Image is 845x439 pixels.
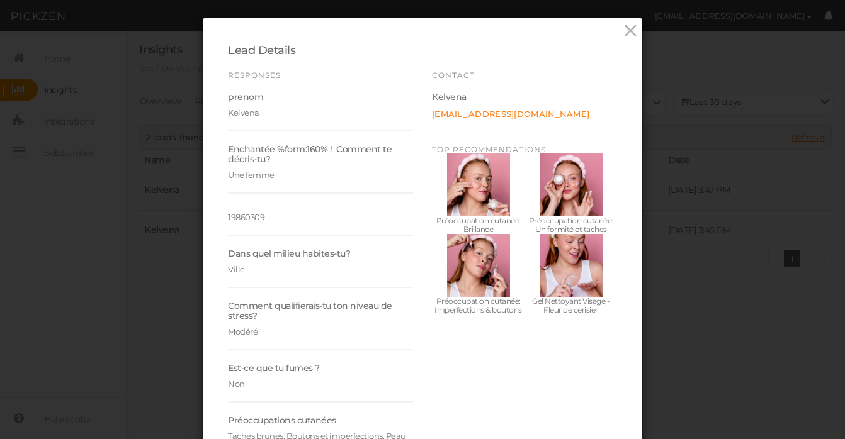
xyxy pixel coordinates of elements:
h5: Responses [228,70,413,79]
div: Préoccupation cutanée: Brillance [432,216,525,234]
div: prenom [228,92,413,102]
h5: Contact [432,70,617,79]
div: 19860309 [228,206,413,222]
div: Gel Nettoyant Visage - Fleur de cerisier [525,297,617,314]
a: Préoccupation cutanée: Brillance [432,153,525,234]
div: Enchantée %form:160% ! Comment te décris-tu? [228,144,413,164]
a: Préoccupation cutanée: Uniformité et taches [525,153,617,234]
div: Préoccupation cutanée: Imperfections & boutons [432,297,525,314]
div: Une femme [228,164,413,180]
div: Kelvena [432,92,617,102]
h5: Top recommendations [432,145,617,153]
div: Comment qualifierais-tu ton niveau de stress? [228,301,413,321]
div: Est-ce que tu fumes ? [228,363,413,373]
a: Préoccupation cutanée: Imperfections & boutons [432,234,525,314]
a: Gel Nettoyant Visage - Fleur de cerisier [525,234,617,314]
div: Préoccupation cutanée: Uniformité et taches [525,216,617,234]
span: Lead Details [228,43,295,57]
div: Non [228,373,413,389]
div: Kelvena [228,102,413,118]
div: Dans quel milieu habites-tu? [228,248,413,258]
div: Ville [228,258,413,274]
div: Préoccupations cutanées [228,415,413,425]
div: Modéré [228,321,413,336]
a: [EMAIL_ADDRESS][DOMAIN_NAME] [432,109,589,119]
